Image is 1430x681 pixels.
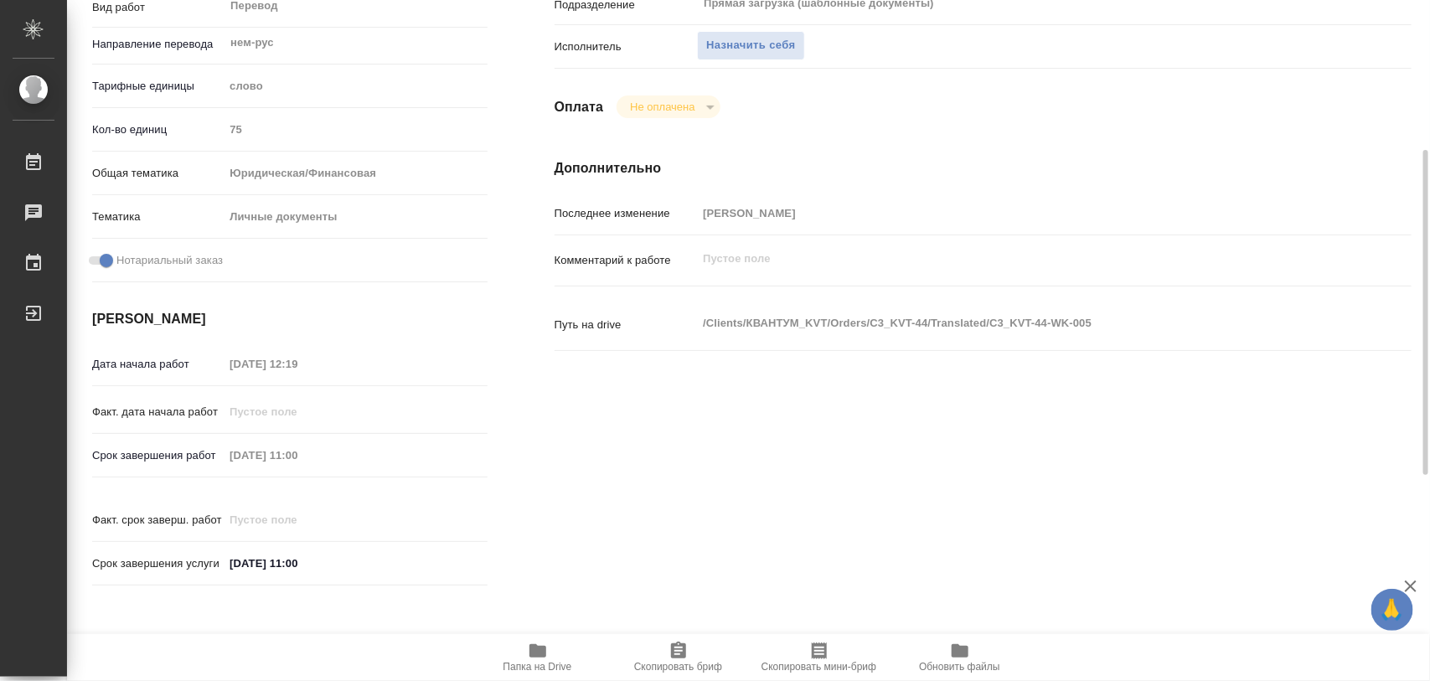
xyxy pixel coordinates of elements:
h4: Оплата [555,97,604,117]
p: Последнее изменение [555,205,698,222]
button: 🙏 [1371,589,1413,631]
span: Скопировать мини-бриф [761,661,876,673]
button: Назначить себя [697,31,804,60]
span: Скопировать бриф [634,661,722,673]
button: Скопировать мини-бриф [749,634,890,681]
p: Кол-во единиц [92,121,224,138]
p: Срок завершения услуги [92,555,224,572]
button: Обновить файлы [890,634,1030,681]
span: Назначить себя [706,36,795,55]
p: Исполнитель [555,39,698,55]
input: Пустое поле [697,201,1340,225]
div: слово [224,72,487,101]
textarea: /Clients/КВАНТУМ_KVT/Orders/C3_KVT-44/Translated/C3_KVT-44-WK-005 [697,309,1340,338]
p: Общая тематика [92,165,224,182]
h4: [PERSON_NAME] [92,309,488,329]
div: Не оплачена [617,95,720,118]
p: Тарифные единицы [92,78,224,95]
input: Пустое поле [224,400,370,424]
p: Срок завершения работ [92,447,224,464]
p: Комментарий к работе [555,252,698,269]
button: Папка на Drive [467,634,608,681]
span: Нотариальный заказ [116,252,223,269]
input: ✎ Введи что-нибудь [224,551,370,575]
span: Папка на Drive [503,661,572,673]
p: Факт. дата начала работ [92,404,224,420]
p: Тематика [92,209,224,225]
input: Пустое поле [224,117,487,142]
span: 🙏 [1378,592,1407,627]
h4: Дополнительно [555,158,1412,178]
p: Факт. срок заверш. работ [92,512,224,529]
p: Путь на drive [555,317,698,333]
span: Обновить файлы [919,661,1000,673]
p: Направление перевода [92,36,224,53]
div: Личные документы [224,203,487,231]
button: Скопировать бриф [608,634,749,681]
input: Пустое поле [224,443,370,467]
button: Не оплачена [625,100,700,114]
input: Пустое поле [224,508,370,532]
p: Дата начала работ [92,356,224,373]
input: Пустое поле [224,352,370,376]
div: Юридическая/Финансовая [224,159,487,188]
